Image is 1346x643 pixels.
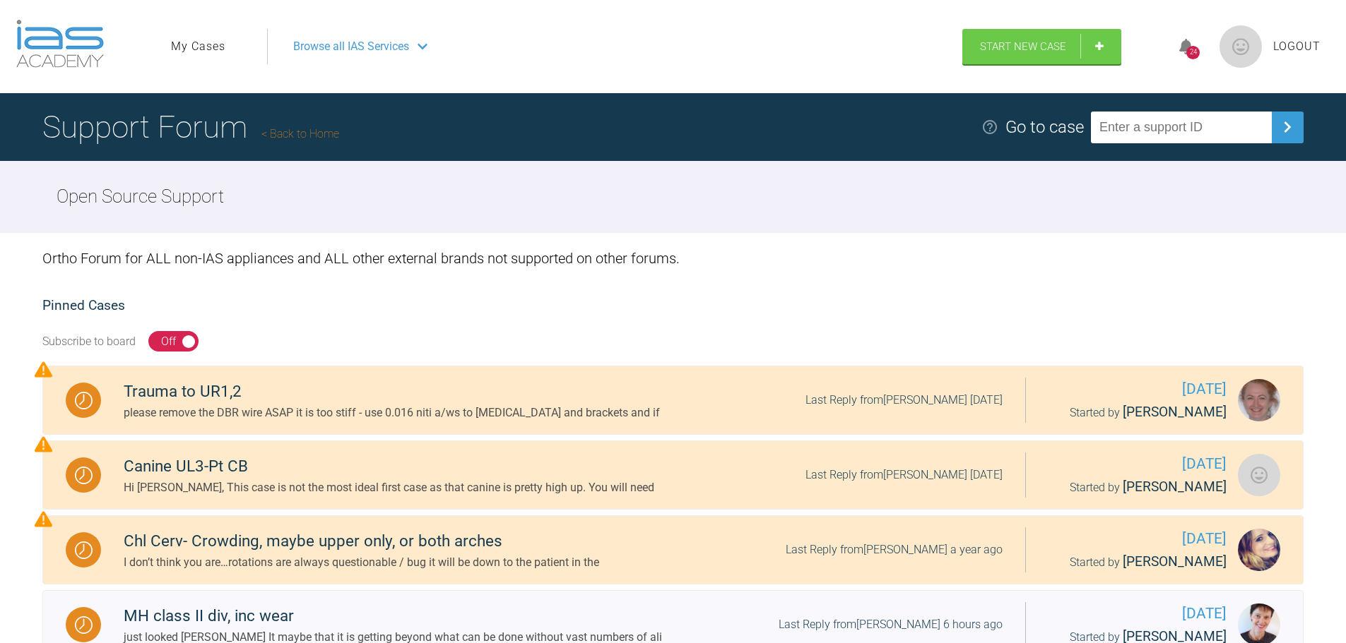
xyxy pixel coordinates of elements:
span: [PERSON_NAME] [1123,404,1227,420]
img: Tatjana Zaiceva [1238,379,1280,421]
img: Priority [35,361,52,378]
div: Off [161,332,176,351]
div: Last Reply from [PERSON_NAME] [DATE] [805,466,1003,484]
div: Started by [1049,476,1227,498]
span: [DATE] [1049,452,1227,476]
h1: Support Forum [42,102,339,152]
span: [DATE] [1049,378,1227,401]
a: Back to Home [261,127,339,140]
img: Claire Abbas [1238,529,1280,571]
img: Waiting [75,616,93,634]
div: Canine UL3-Pt CB [124,454,654,479]
div: Started by [1049,402,1227,423]
div: I don’t think you are…rotations are always questionable / bug it will be down to the patient in the [124,553,599,572]
div: Last Reply from [PERSON_NAME] a year ago [786,541,1003,559]
div: Hi [PERSON_NAME], This case is not the most ideal first case as that canine is pretty high up. Yo... [124,479,654,497]
div: Last Reply from [PERSON_NAME] 6 hours ago [779,615,1003,634]
a: WaitingChl Cerv- Crowding, maybe upper only, or both archesI don’t think you are…rotations are al... [42,515,1304,584]
div: 24 [1186,46,1200,59]
span: [DATE] [1049,527,1227,551]
img: Priority [35,510,52,528]
img: profile.png [1220,25,1262,68]
span: Browse all IAS Services [293,37,409,56]
h2: Pinned Cases [42,295,1304,317]
img: chevronRight.28bd32b0.svg [1276,116,1299,138]
img: help.e70b9f3d.svg [981,119,998,136]
img: Waiting [75,467,93,484]
img: Ana Cavinato [1238,454,1280,496]
div: Chl Cerv- Crowding, maybe upper only, or both arches [124,529,599,554]
div: Last Reply from [PERSON_NAME] [DATE] [805,391,1003,409]
span: [DATE] [1049,602,1227,625]
a: WaitingCanine UL3-Pt CBHi [PERSON_NAME], This case is not the most ideal first case as that canin... [42,440,1304,510]
a: Start New Case [962,29,1121,64]
div: please remove the DBR wire ASAP it is too stiff - use 0.016 niti a/ws to [MEDICAL_DATA] and brack... [124,404,660,422]
img: Waiting [75,392,93,409]
div: Go to case [1005,114,1084,140]
div: Subscribe to board [42,332,136,351]
div: Ortho Forum for ALL non-IAS appliances and ALL other external brands not supported on other forums. [42,233,1304,284]
h2: Open Source Support [57,182,224,212]
img: Priority [35,435,52,453]
a: Logout [1273,37,1321,56]
img: Waiting [75,541,93,559]
span: [PERSON_NAME] [1123,553,1227,570]
span: [PERSON_NAME] [1123,479,1227,495]
img: logo-light.3e3ef733.png [16,20,104,68]
div: MH class II div, inc wear [124,603,662,629]
span: Start New Case [980,40,1066,53]
div: Trauma to UR1,2 [124,379,660,404]
a: WaitingTrauma to UR1,2please remove the DBR wire ASAP it is too stiff - use 0.016 niti a/ws to [M... [42,366,1304,435]
a: My Cases [171,37,225,56]
input: Enter a support ID [1091,112,1272,143]
div: Started by [1049,551,1227,573]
